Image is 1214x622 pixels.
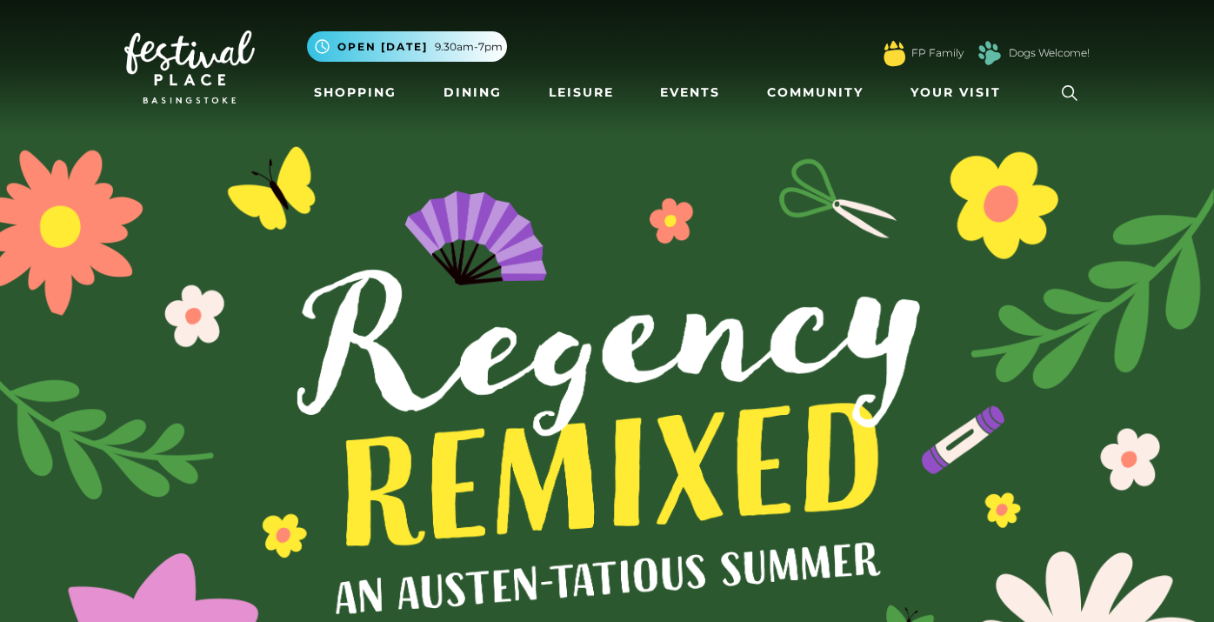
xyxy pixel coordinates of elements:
a: Dining [437,77,509,109]
a: Your Visit [904,77,1017,109]
a: Dogs Welcome! [1009,45,1090,61]
a: Events [653,77,727,109]
span: Your Visit [910,84,1001,102]
a: Community [760,77,870,109]
span: Open [DATE] [337,39,428,55]
button: Open [DATE] 9.30am-7pm [307,31,507,62]
a: FP Family [911,45,964,61]
img: Festival Place Logo [124,30,255,104]
a: Leisure [542,77,621,109]
a: Shopping [307,77,404,109]
span: 9.30am-7pm [435,39,503,55]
